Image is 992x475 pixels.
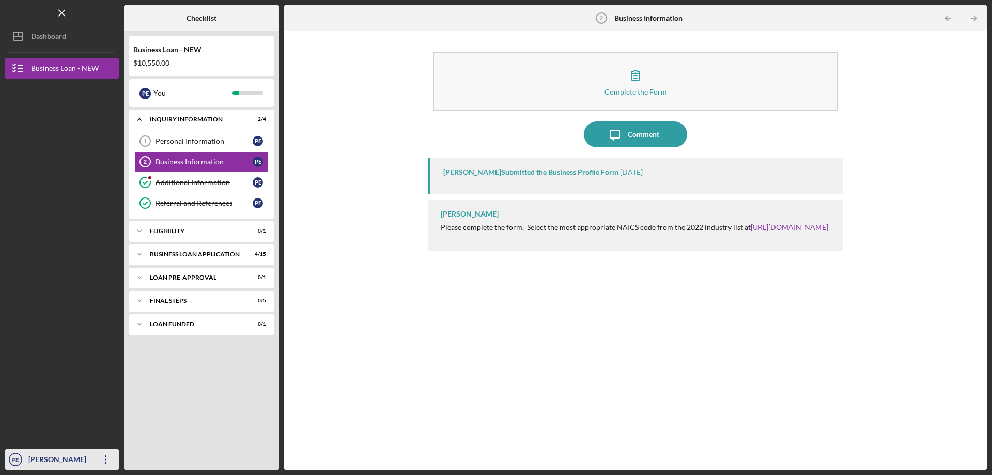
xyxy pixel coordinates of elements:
text: PE [12,457,19,463]
div: [PERSON_NAME] Submitted the Business Profile Form [443,168,618,176]
div: BUSINESS LOAN APPLICATION [150,251,240,257]
div: $10,550.00 [133,59,270,67]
div: Business Loan - NEW [133,45,270,54]
a: Additional InformationPE [134,172,269,193]
div: [PERSON_NAME] [26,449,93,472]
button: Dashboard [5,26,119,47]
div: Complete the Form [605,88,667,96]
div: P E [253,198,263,208]
div: Business Information [156,158,253,166]
button: PE[PERSON_NAME] [5,449,119,470]
div: [PERSON_NAME] [441,210,499,218]
b: Checklist [187,14,216,22]
button: Comment [584,121,687,147]
div: FINAL STEPS [150,298,240,304]
button: Complete the Form [433,52,838,111]
div: Comment [628,121,659,147]
div: 0 / 1 [247,274,266,281]
div: Personal Information [156,137,253,145]
div: LOAN FUNDED [150,321,240,327]
div: Business Loan - NEW [31,58,99,81]
div: Additional Information [156,178,253,187]
a: 2Business InformationPE [134,151,269,172]
div: 0 / 1 [247,228,266,234]
a: Referral and ReferencesPE [134,193,269,213]
div: 4 / 15 [247,251,266,257]
div: INQUIRY INFORMATION [150,116,240,122]
div: Dashboard [31,26,66,49]
time: 2025-09-26 00:40 [620,168,643,176]
tspan: 2 [600,15,603,21]
tspan: 1 [144,138,147,144]
button: Business Loan - NEW [5,58,119,79]
div: ELIGIBILITY [150,228,240,234]
div: LOAN PRE-APPROVAL [150,274,240,281]
div: Please complete the form. Select the most appropriate NAICS code from the 2022 industry list at [441,223,830,232]
div: 2 / 4 [247,116,266,122]
div: P E [253,157,263,167]
div: 0 / 5 [247,298,266,304]
div: 0 / 1 [247,321,266,327]
div: Referral and References [156,199,253,207]
a: 1Personal InformationPE [134,131,269,151]
div: P E [253,177,263,188]
a: [URL][DOMAIN_NAME] [751,223,828,232]
div: P E [139,88,151,99]
div: You [153,84,233,102]
b: Business Information [614,14,683,22]
div: P E [253,136,263,146]
tspan: 2 [144,159,147,165]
